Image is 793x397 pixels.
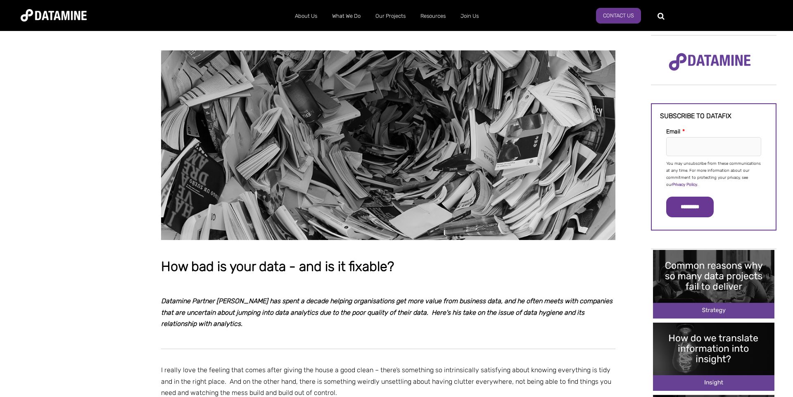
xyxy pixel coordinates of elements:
img: Common reasons why so many data projects fail to deliver [653,250,774,318]
img: Datamine [21,9,87,21]
strong: How bad is your data - and is it fixable? [161,259,394,274]
p: You may unsubscribe from these communications at any time. For more information about our commitm... [666,160,761,188]
h3: Subscribe to datafix [660,112,767,120]
a: Contact Us [596,8,641,24]
a: Resources [413,5,453,27]
a: What We Do [325,5,368,27]
img: how bad is your data messy paper and books [161,50,615,240]
a: About Us [287,5,325,27]
img: How do we translate insights cover image [653,323,774,391]
span: Email [666,128,680,135]
a: Join Us [453,5,486,27]
img: Datamine Logo No Strapline - Purple [663,48,756,76]
a: Our Projects [368,5,413,27]
a: Privacy Policy [672,182,697,187]
em: Datamine Partner [PERSON_NAME] has spent a decade helping organisations get more value from busin... [161,297,613,327]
